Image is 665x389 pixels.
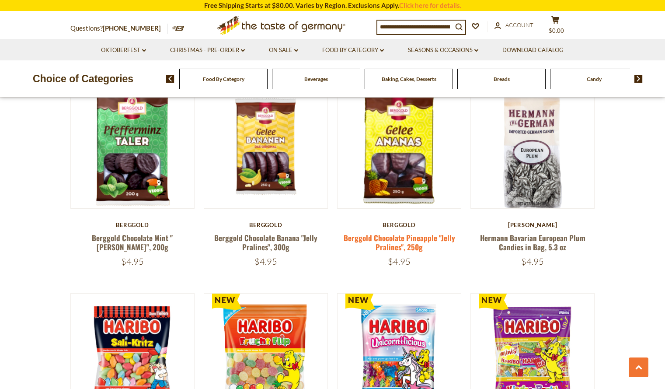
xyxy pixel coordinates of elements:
a: Hermann Bavarian European Plum Candies in Bag, 5.3 oz [480,232,585,252]
a: Berggold Chocolate Pineapple "Jelly Pralines", 250g [344,232,455,252]
a: Berggold Chocolate Banana "Jelly Pralines", 300g [214,232,317,252]
a: Breads [494,76,510,82]
a: Berggold Chocolate Mint "[PERSON_NAME]", 200g [92,232,173,252]
a: [PHONE_NUMBER] [103,24,161,32]
span: $4.95 [521,256,544,267]
a: Christmas - PRE-ORDER [170,46,245,55]
a: Food By Category [203,76,244,82]
a: Download Catalog [502,46,564,55]
a: Account [494,21,533,30]
img: Berggold Chocolate Banana "Jelly Pralines", 300g [204,85,328,209]
a: Food By Category [322,46,384,55]
span: $4.95 [254,256,277,267]
img: previous arrow [166,75,174,83]
a: Beverages [304,76,328,82]
button: $0.00 [543,16,569,38]
a: Candy [587,76,602,82]
a: Oktoberfest [101,46,146,55]
span: $0.00 [549,27,564,34]
a: On Sale [269,46,298,55]
span: $4.95 [121,256,144,267]
div: Berggold [337,221,462,228]
img: Hermann Bavarian European Plum Candies in Bag, 5.3 oz [471,85,595,209]
span: Account [505,21,533,28]
img: Berggold Chocolate Mint "Thaler", 200g [71,85,195,209]
div: Berggold [204,221,328,228]
p: Questions? [70,23,167,34]
a: Baking, Cakes, Desserts [382,76,436,82]
a: Click here for details. [399,1,461,9]
div: Berggold [70,221,195,228]
img: next arrow [634,75,643,83]
img: Berggold Chocolate Pineapple "Jelly Pralines", 250g [338,85,461,209]
div: [PERSON_NAME] [470,221,595,228]
span: $4.95 [388,256,411,267]
a: Seasons & Occasions [408,46,478,55]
